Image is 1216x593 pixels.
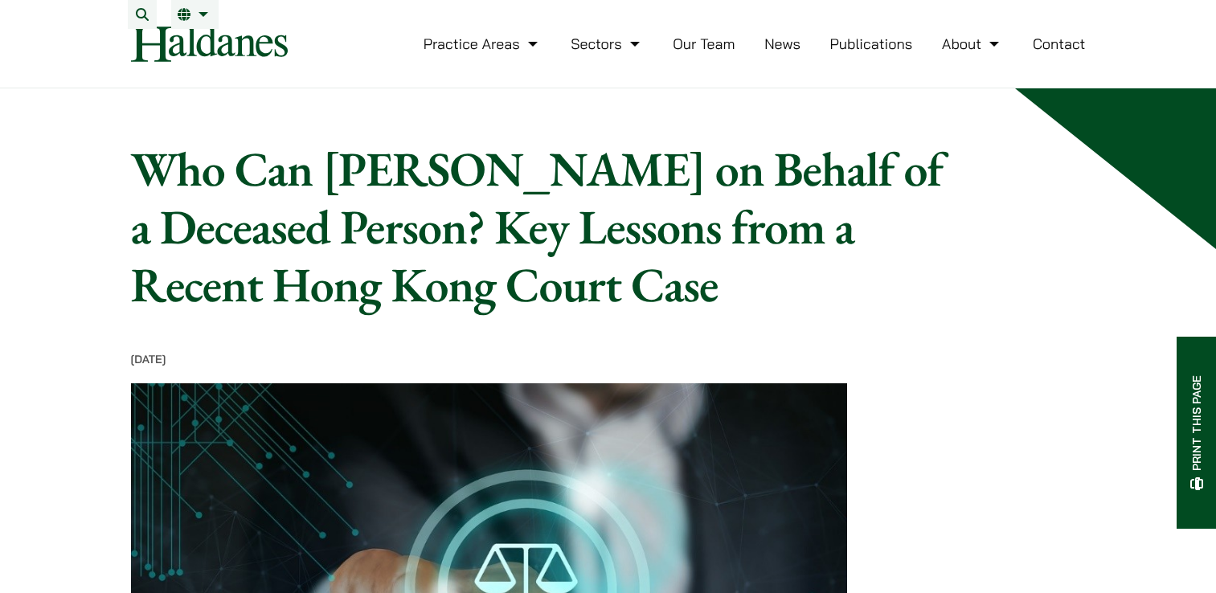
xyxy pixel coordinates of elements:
a: Publications [830,35,913,53]
a: Sectors [571,35,643,53]
a: Our Team [673,35,735,53]
h1: Who Can [PERSON_NAME] on Behalf of a Deceased Person? Key Lessons from a Recent Hong Kong Court Case [131,140,965,313]
time: [DATE] [131,352,166,366]
a: Contact [1033,35,1086,53]
a: News [764,35,800,53]
img: Logo of Haldanes [131,26,288,62]
a: EN [178,8,212,21]
a: Practice Areas [424,35,542,53]
a: About [942,35,1003,53]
